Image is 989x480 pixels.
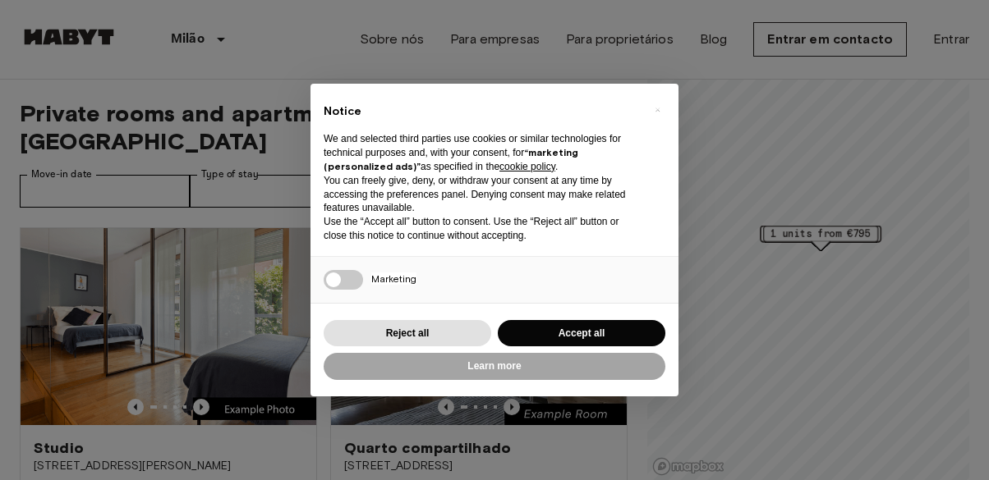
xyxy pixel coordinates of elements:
span: Marketing [371,272,416,285]
strong: “marketing (personalized ads)” [324,146,578,172]
button: Accept all [498,320,665,347]
p: We and selected third parties use cookies or similar technologies for technical purposes and, wit... [324,132,639,173]
button: Close this notice [644,97,670,123]
p: Use the “Accept all” button to consent. Use the “Reject all” button or close this notice to conti... [324,215,639,243]
button: Reject all [324,320,491,347]
span: × [655,100,660,120]
a: cookie policy [499,161,555,172]
h2: Notice [324,103,639,120]
button: Learn more [324,353,665,380]
p: You can freely give, deny, or withdraw your consent at any time by accessing the preferences pane... [324,174,639,215]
